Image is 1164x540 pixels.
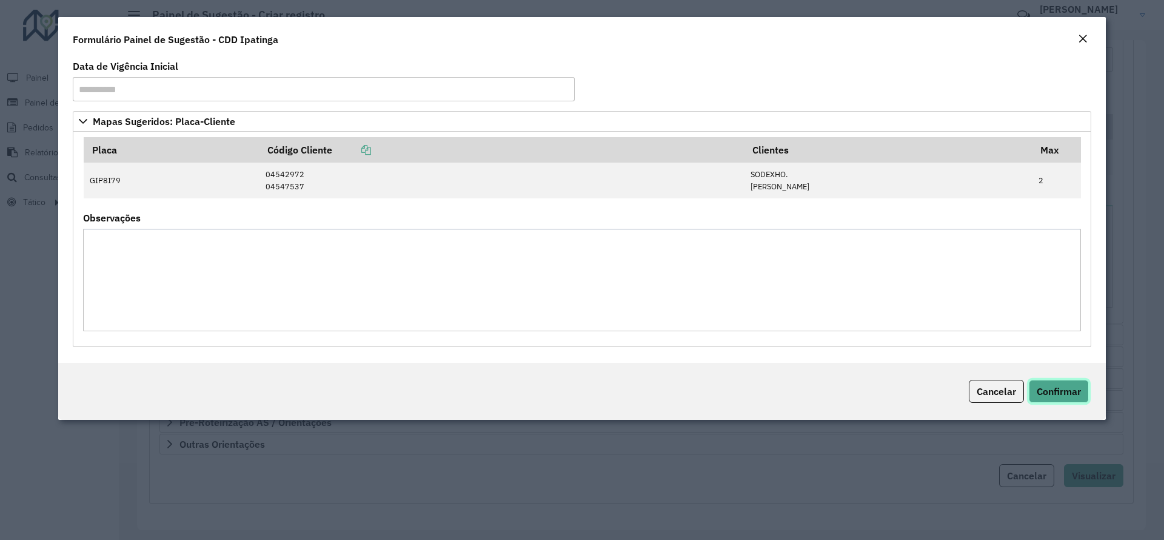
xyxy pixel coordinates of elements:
span: Mapas Sugeridos: Placa-Cliente [93,116,235,126]
em: Fechar [1078,34,1088,44]
label: Data de Vigência Inicial [73,59,178,73]
td: SODEXHO. [PERSON_NAME] [744,163,1032,198]
th: Max [1032,137,1081,163]
span: Confirmar [1037,385,1081,397]
div: Mapas Sugeridos: Placa-Cliente [73,132,1091,347]
td: GIP8I79 [84,163,259,198]
th: Placa [84,137,259,163]
th: Clientes [744,137,1032,163]
label: Observações [83,211,141,225]
span: Cancelar [977,385,1016,397]
td: 04542972 04547537 [259,163,744,198]
button: Close [1074,32,1091,47]
h4: Formulário Painel de Sugestão - CDD Ipatinga [73,32,278,47]
button: Cancelar [969,380,1024,403]
a: Mapas Sugeridos: Placa-Cliente [73,111,1091,132]
button: Confirmar [1029,380,1089,403]
a: Copiar [332,144,371,156]
td: 2 [1032,163,1081,198]
th: Código Cliente [259,137,744,163]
